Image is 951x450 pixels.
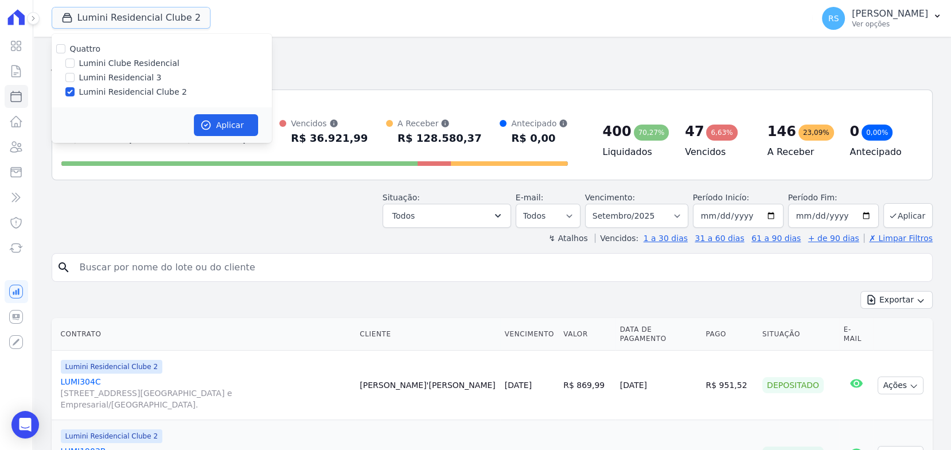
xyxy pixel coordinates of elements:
[751,234,801,243] a: 61 a 90 dias
[383,204,511,228] button: Todos
[397,118,482,129] div: A Receber
[505,381,532,390] a: [DATE]
[291,118,368,129] div: Vencidos
[828,14,839,22] span: RS
[852,8,928,20] p: [PERSON_NAME]
[839,318,874,351] th: E-mail
[695,234,744,243] a: 31 a 60 dias
[798,125,834,141] div: 23,09%
[849,145,914,159] h4: Antecipado
[559,351,615,420] td: R$ 869,99
[11,411,39,439] div: Open Intercom Messenger
[595,234,638,243] label: Vencidos:
[701,318,758,351] th: Pago
[644,234,688,243] a: 1 a 30 dias
[383,193,420,202] label: Situação:
[61,429,162,443] span: Lumini Residencial Clube 2
[52,7,211,29] button: Lumini Residencial Clube 2
[706,125,737,141] div: 6,63%
[685,122,704,141] div: 47
[559,318,615,351] th: Valor
[291,129,368,148] div: R$ 36.921,99
[397,129,482,148] div: R$ 128.580,37
[852,20,928,29] p: Ver opções
[52,46,933,67] h2: Parcelas
[762,377,824,393] div: Depositado
[511,129,568,148] div: R$ 0,00
[849,122,859,141] div: 0
[860,291,933,309] button: Exportar
[392,209,415,223] span: Todos
[73,256,927,279] input: Buscar por nome do lote ou do cliente
[511,118,568,129] div: Antecipado
[355,351,500,420] td: [PERSON_NAME]'[PERSON_NAME]
[585,193,635,202] label: Vencimento:
[79,72,162,84] label: Lumini Residencial 3
[194,114,258,136] button: Aplicar
[52,318,356,351] th: Contrato
[61,360,162,374] span: Lumini Residencial Clube 2
[701,351,758,420] td: R$ 951,52
[61,376,351,410] a: LUMI304C[STREET_ADDRESS][GEOGRAPHIC_DATA] e Empresarial/[GEOGRAPHIC_DATA].
[883,203,933,228] button: Aplicar
[602,122,631,141] div: 400
[767,122,796,141] div: 146
[355,318,500,351] th: Cliente
[808,234,859,243] a: + de 90 dias
[500,318,559,351] th: Vencimento
[758,318,839,351] th: Situação
[516,193,544,202] label: E-mail:
[878,377,923,394] button: Ações
[685,145,749,159] h4: Vencidos
[813,2,951,34] button: RS [PERSON_NAME] Ver opções
[615,351,701,420] td: [DATE]
[862,125,892,141] div: 0,00%
[79,86,187,98] label: Lumini Residencial Clube 2
[634,125,669,141] div: 70,27%
[548,234,587,243] label: ↯ Atalhos
[767,145,832,159] h4: A Receber
[615,318,701,351] th: Data de Pagamento
[70,44,100,53] label: Quattro
[602,145,667,159] h4: Liquidados
[57,261,71,274] i: search
[61,387,351,410] span: [STREET_ADDRESS][GEOGRAPHIC_DATA] e Empresarial/[GEOGRAPHIC_DATA].
[788,192,879,204] label: Período Fim:
[693,193,749,202] label: Período Inicío:
[864,234,933,243] a: ✗ Limpar Filtros
[79,57,180,69] label: Lumini Clube Residencial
